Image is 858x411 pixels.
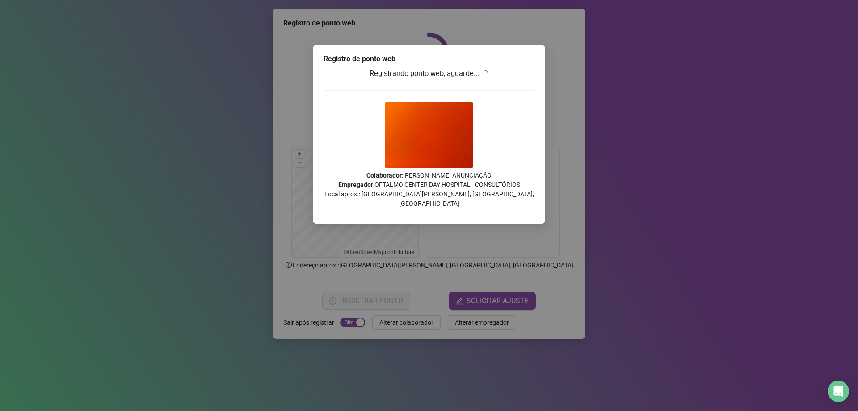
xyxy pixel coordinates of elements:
[366,172,402,179] strong: Colaborador
[324,68,534,80] h3: Registrando ponto web, aguarde...
[324,54,534,64] div: Registro de ponto web
[324,171,534,208] p: : [PERSON_NAME] ANUNCIAÇÃO : OFTALMO CENTER DAY HOSPITAL - CONSULTÓRIOS Local aprox.: [GEOGRAPHIC...
[338,181,373,188] strong: Empregador
[385,102,473,168] img: 2Q==
[480,69,489,78] span: loading
[828,381,849,402] div: Open Intercom Messenger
